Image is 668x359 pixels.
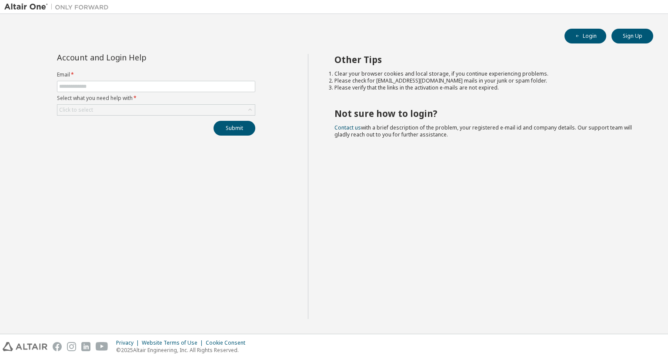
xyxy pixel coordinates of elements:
[96,342,108,351] img: youtube.svg
[334,77,638,84] li: Please check for [EMAIL_ADDRESS][DOMAIN_NAME] mails in your junk or spam folder.
[334,84,638,91] li: Please verify that the links in the activation e-mails are not expired.
[57,105,255,115] div: Click to select
[206,339,250,346] div: Cookie Consent
[81,342,90,351] img: linkedin.svg
[334,124,361,131] a: Contact us
[57,95,255,102] label: Select what you need help with
[57,54,216,61] div: Account and Login Help
[67,342,76,351] img: instagram.svg
[3,342,47,351] img: altair_logo.svg
[334,54,638,65] h2: Other Tips
[611,29,653,43] button: Sign Up
[334,70,638,77] li: Clear your browser cookies and local storage, if you continue experiencing problems.
[116,346,250,354] p: © 2025 Altair Engineering, Inc. All Rights Reserved.
[116,339,142,346] div: Privacy
[334,124,632,138] span: with a brief description of the problem, your registered e-mail id and company details. Our suppo...
[142,339,206,346] div: Website Terms of Use
[334,108,638,119] h2: Not sure how to login?
[59,106,93,113] div: Click to select
[214,121,255,136] button: Submit
[53,342,62,351] img: facebook.svg
[4,3,113,11] img: Altair One
[57,71,255,78] label: Email
[564,29,606,43] button: Login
